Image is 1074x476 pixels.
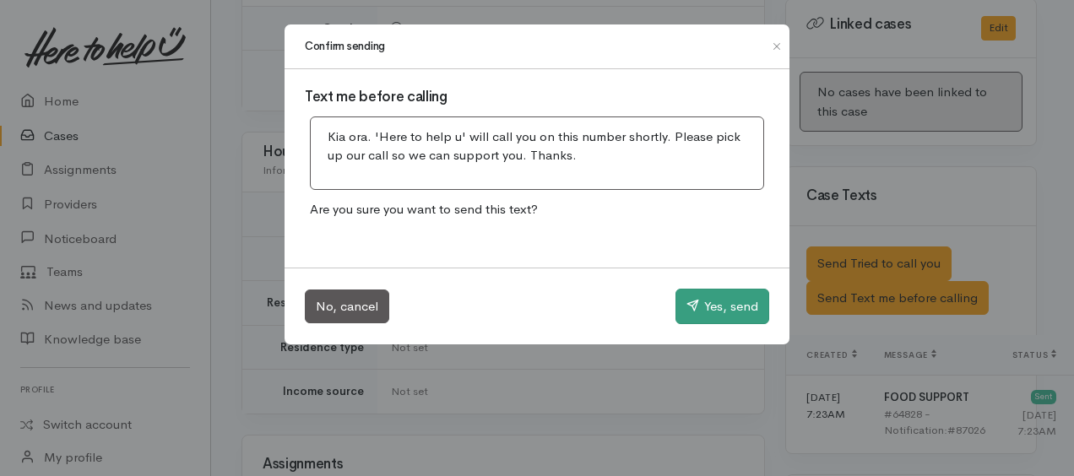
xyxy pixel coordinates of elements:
h3: Text me before calling [305,89,769,105]
p: Kia ora. 'Here to help u' will call you on this number shortly. Please pick up our call so we can... [328,127,746,165]
button: Close [763,36,790,57]
h1: Confirm sending [305,38,385,55]
p: Are you sure you want to send this text? [305,195,769,224]
button: Yes, send [675,289,769,324]
button: No, cancel [305,289,389,324]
